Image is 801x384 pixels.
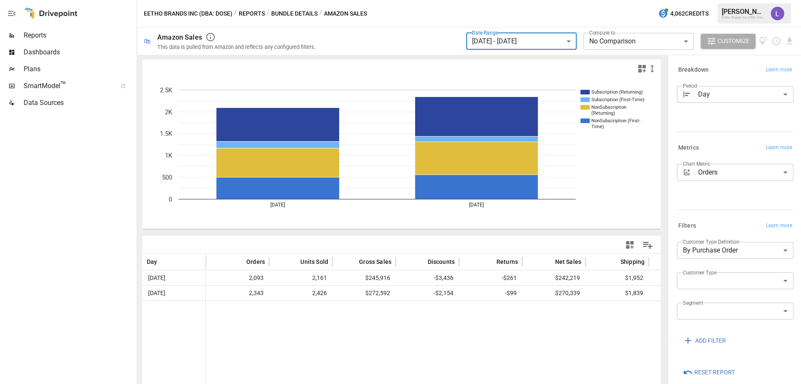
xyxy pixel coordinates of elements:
label: Customer Type Definition [683,238,739,245]
div: Day [698,86,793,103]
span: Units Sold [300,258,328,266]
span: Learn more [766,222,792,230]
button: Sort [234,256,245,268]
label: Date Range [472,29,498,36]
div: [DATE] - [DATE] [466,33,577,50]
button: Reports [239,8,265,19]
button: View documentation [759,34,769,49]
text: 1K [165,152,173,159]
button: Sort [346,256,358,268]
span: 2,161 [273,271,328,285]
span: SmartModel [24,81,111,91]
text: NonSubscription [591,105,626,110]
span: Learn more [766,144,792,152]
button: Eetho Brands Inc (DBA: Dose) [144,8,232,19]
img: Lindsay North [771,7,784,20]
button: Lindsay North [766,2,789,25]
span: Dashboards [24,47,135,57]
div: Eetho Brands Inc (DBA: Dose) [722,16,766,19]
text: Subscription (First-Time) [591,97,645,102]
span: Plans [24,64,135,74]
button: Sort [288,256,299,268]
div: / [234,8,237,19]
span: [DATE] [147,286,167,301]
text: NonSubscription (First- [591,118,640,124]
span: Customize [717,36,750,46]
span: Gross Sales [359,258,391,266]
span: ADD FILTER [695,336,726,346]
text: 2.5K [160,86,173,94]
span: 2,343 [210,286,265,301]
text: 0 [169,196,172,203]
div: This data is pulled from Amazon and reflects any configured filters. [157,44,316,50]
h6: Breakdown [678,65,709,75]
text: Time) [591,124,604,129]
span: 2,426 [273,286,328,301]
span: Returns [496,258,518,266]
span: $272,592 [337,286,391,301]
span: $245,916 [337,271,391,285]
label: Period [683,82,697,89]
span: Discounts [427,258,455,266]
button: Sort [608,256,620,268]
svg: A chart. [143,77,652,229]
text: 500 [162,174,172,181]
div: / [319,8,322,19]
div: By Purchase Order [677,242,793,259]
span: Reset Report [694,367,735,378]
button: Bundle Details [271,8,318,19]
h6: Filters [678,221,696,231]
span: Orders [246,258,265,266]
button: ADD FILTER [677,333,732,348]
span: -$3,436 [400,271,455,285]
h6: Metrics [678,143,699,153]
span: -$2,154 [400,286,455,301]
span: Reports [24,30,135,40]
span: ™ [60,80,66,90]
text: 1.5K [160,130,173,137]
button: Download report [785,36,794,46]
div: / [267,8,270,19]
div: Orders [698,164,793,181]
button: Sort [484,256,496,268]
button: Reset Report [677,365,741,380]
div: [PERSON_NAME] [722,8,766,16]
label: Segment [683,299,703,306]
text: 2K [165,108,173,116]
text: Subscription (Returning) [591,89,643,95]
span: Shipping [620,258,645,266]
span: Data Sources [24,98,135,108]
button: Schedule report [771,36,781,46]
span: -$261 [463,271,518,285]
span: $938 [653,286,708,301]
span: Net Sales [555,258,581,266]
text: [DATE] [270,202,285,208]
label: Customer Type [683,269,717,276]
button: Manage Columns [638,236,657,255]
span: $1,839 [590,286,645,301]
div: No Comparison [583,33,694,50]
span: [DATE] [147,271,167,285]
span: $270,339 [526,286,581,301]
button: Customize [701,34,755,49]
span: 4,062 Credits [670,8,709,19]
span: -$99 [463,286,518,301]
div: Amazon Sales [157,33,202,41]
span: Day [147,258,157,266]
button: Sort [542,256,554,268]
span: Learn more [766,66,792,74]
span: $31 [653,271,708,285]
text: (Returning) [591,110,615,116]
div: 🛍 [144,37,151,45]
label: Compare to [589,29,615,36]
button: 4,062Credits [655,6,712,21]
text: [DATE] [469,202,484,208]
span: $242,219 [526,271,581,285]
span: $1,952 [590,271,645,285]
button: Sort [415,256,426,268]
span: 2,093 [210,271,265,285]
button: Sort [158,256,170,268]
label: Chart Metric [683,160,710,167]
